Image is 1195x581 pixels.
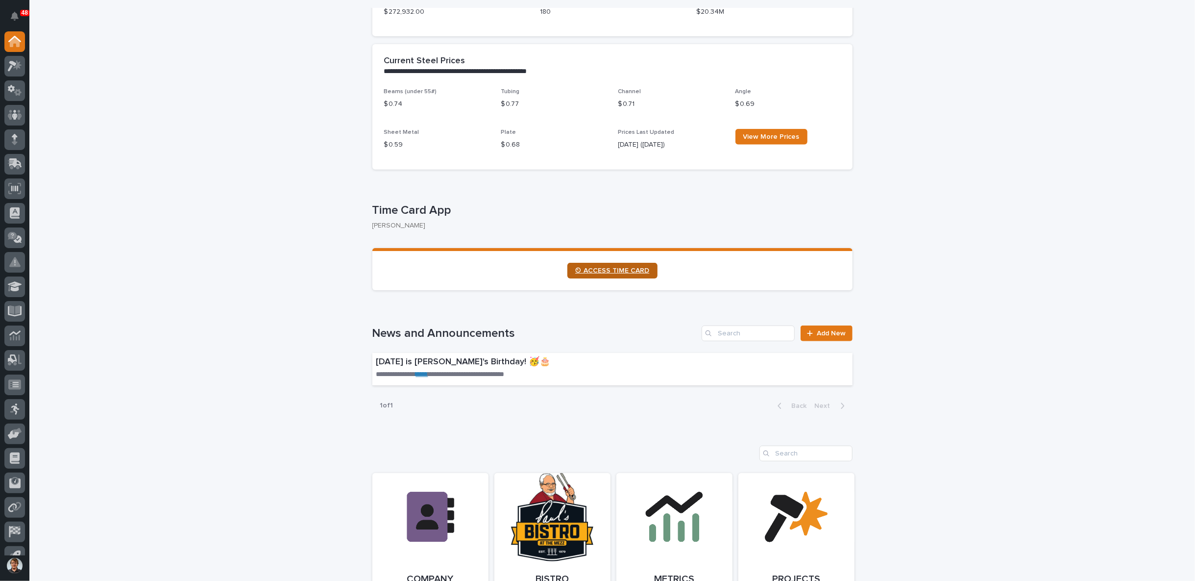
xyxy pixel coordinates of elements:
input: Search [759,446,853,461]
span: Sheet Metal [384,129,419,135]
span: Tubing [501,89,520,95]
p: [DATE] ([DATE]) [618,140,724,150]
span: Next [815,403,836,409]
p: $ 0.71 [618,99,724,109]
a: Add New [801,326,852,341]
span: Plate [501,129,516,135]
p: [PERSON_NAME] [372,222,845,230]
span: Add New [817,330,846,337]
h1: News and Announcements [372,327,698,341]
a: ⏲ ACCESS TIME CARD [567,263,658,278]
p: 48 [22,9,28,16]
a: View More Prices [735,129,807,145]
p: 180 [540,7,684,17]
span: Beams (under 55#) [384,89,437,95]
span: Angle [735,89,752,95]
p: $ 0.77 [501,99,607,109]
button: Notifications [4,6,25,26]
span: Prices Last Updated [618,129,675,135]
h2: Current Steel Prices [384,56,465,67]
p: $ 0.69 [735,99,841,109]
p: $20.34M [696,7,841,17]
p: Time Card App [372,203,849,218]
p: [DATE] is [PERSON_NAME]'s Birthday! 🥳🎂 [376,357,708,368]
div: Notifications48 [12,12,25,27]
p: $ 0.74 [384,99,489,109]
span: View More Prices [743,133,800,140]
span: ⏲ ACCESS TIME CARD [575,267,650,274]
p: $ 272,932.00 [384,7,529,17]
p: 1 of 1 [372,394,401,418]
input: Search [702,326,795,341]
button: users-avatar [4,556,25,576]
span: Channel [618,89,641,95]
p: $ 0.59 [384,140,489,150]
button: Back [770,402,811,410]
p: $ 0.68 [501,140,607,150]
span: Back [786,403,807,409]
button: Next [811,402,853,410]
